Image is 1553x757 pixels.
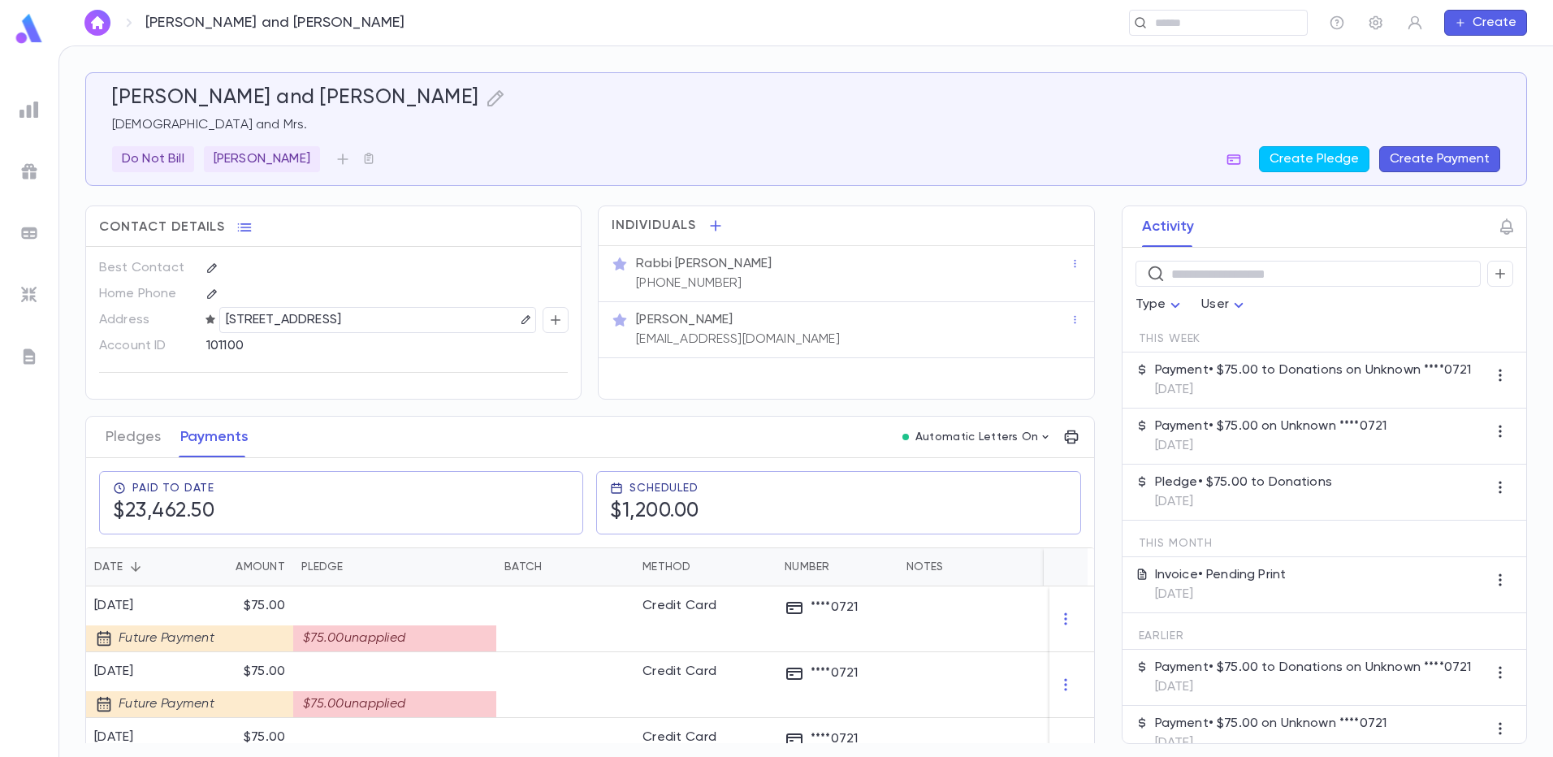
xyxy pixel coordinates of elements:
[906,547,943,586] div: Notes
[1155,382,1472,398] p: [DATE]
[1155,438,1387,454] p: [DATE]
[94,664,216,680] div: [DATE]
[226,310,342,330] p: [STREET_ADDRESS]
[132,482,214,495] span: Paid To Date
[1139,332,1201,345] span: This Week
[898,547,1101,586] div: Notes
[1155,679,1472,695] p: [DATE]
[112,117,1500,133] p: [DEMOGRAPHIC_DATA] and Mrs.
[94,598,216,614] div: [DATE]
[896,426,1058,448] button: Automatic Letters On
[642,598,716,614] div: Credit Card
[19,347,39,366] img: letters_grey.7941b92b52307dd3b8a917253454ce1c.svg
[1155,735,1387,751] p: [DATE]
[94,729,216,746] div: [DATE]
[642,729,716,746] div: Credit Card
[636,312,733,328] p: [PERSON_NAME]
[785,547,830,586] div: Number
[106,417,161,457] button: Pledges
[1155,418,1387,435] p: Payment • $75.00 on Unknown ****0721
[1444,10,1527,36] button: Create
[13,13,45,45] img: logo
[1155,660,1472,676] p: Payment • $75.00 to Donations on Unknown ****0721
[629,482,699,495] span: Scheduled
[99,281,193,307] p: Home Phone
[19,100,39,119] img: reports_grey.c525e4749d1bce6a11f5fe2a8de1b229.svg
[210,554,236,580] button: Sort
[293,547,496,586] div: Pledge
[1379,146,1500,172] button: Create Payment
[1136,289,1186,321] div: Type
[636,331,839,348] p: [EMAIL_ADDRESS][DOMAIN_NAME]
[112,86,479,110] h5: [PERSON_NAME] and [PERSON_NAME]
[94,547,123,586] div: Date
[1136,298,1166,311] span: Type
[1155,474,1332,491] p: Pledge • $75.00 to Donations
[691,554,717,580] button: Sort
[99,255,193,281] p: Best Contact
[1201,289,1248,321] div: User
[1155,567,1287,583] p: Invoice • Pending Print
[204,598,285,614] p: $75.00
[1139,629,1184,642] span: Earlier
[86,625,224,651] div: Future Payment
[214,151,310,167] p: [PERSON_NAME]
[113,500,214,524] h5: $23,462.50
[19,223,39,243] img: batches_grey.339ca447c9d9533ef1741baa751efc33.svg
[204,146,320,172] div: [PERSON_NAME]
[180,417,249,457] button: Payments
[642,547,691,586] div: Method
[204,664,285,680] p: $75.00
[1259,146,1369,172] button: Create Pledge
[123,554,149,580] button: Sort
[19,162,39,181] img: campaigns_grey.99e729a5f7ee94e3726e6486bddda8f1.svg
[1201,298,1229,311] span: User
[612,218,696,234] span: Individuals
[204,729,285,746] p: $75.00
[293,625,496,651] div: $75.00 unapplied
[293,691,496,717] div: $75.00 unapplied
[86,691,224,717] div: Future Payment
[1155,716,1387,732] p: Payment • $75.00 on Unknown ****0721
[112,146,194,172] div: Do Not Bill
[301,547,344,586] div: Pledge
[99,307,193,333] p: Address
[1155,362,1472,378] p: Payment • $75.00 to Donations on Unknown ****0721
[1139,537,1213,550] span: This Month
[122,151,184,167] p: Do Not Bill
[19,285,39,305] img: imports_grey.530a8a0e642e233f2baf0ef88e8c9fcb.svg
[1155,586,1287,603] p: [DATE]
[145,14,405,32] p: [PERSON_NAME] and [PERSON_NAME]
[88,16,107,29] img: home_white.a664292cf8c1dea59945f0da9f25487c.svg
[504,547,542,586] div: Batch
[634,547,776,586] div: Method
[642,664,716,680] div: Credit Card
[99,333,193,359] p: Account ID
[196,547,293,586] div: Amount
[776,547,898,586] div: Number
[206,333,488,357] div: 101100
[496,547,634,586] div: Batch
[636,256,772,272] p: Rabbi [PERSON_NAME]
[636,275,742,292] p: [PHONE_NUMBER]
[99,219,225,236] span: Contact Details
[236,547,285,586] div: Amount
[542,554,568,580] button: Sort
[610,500,699,524] h5: $1,200.00
[1155,494,1332,510] p: [DATE]
[915,430,1039,443] p: Automatic Letters On
[1142,206,1194,247] button: Activity
[86,547,196,586] div: Date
